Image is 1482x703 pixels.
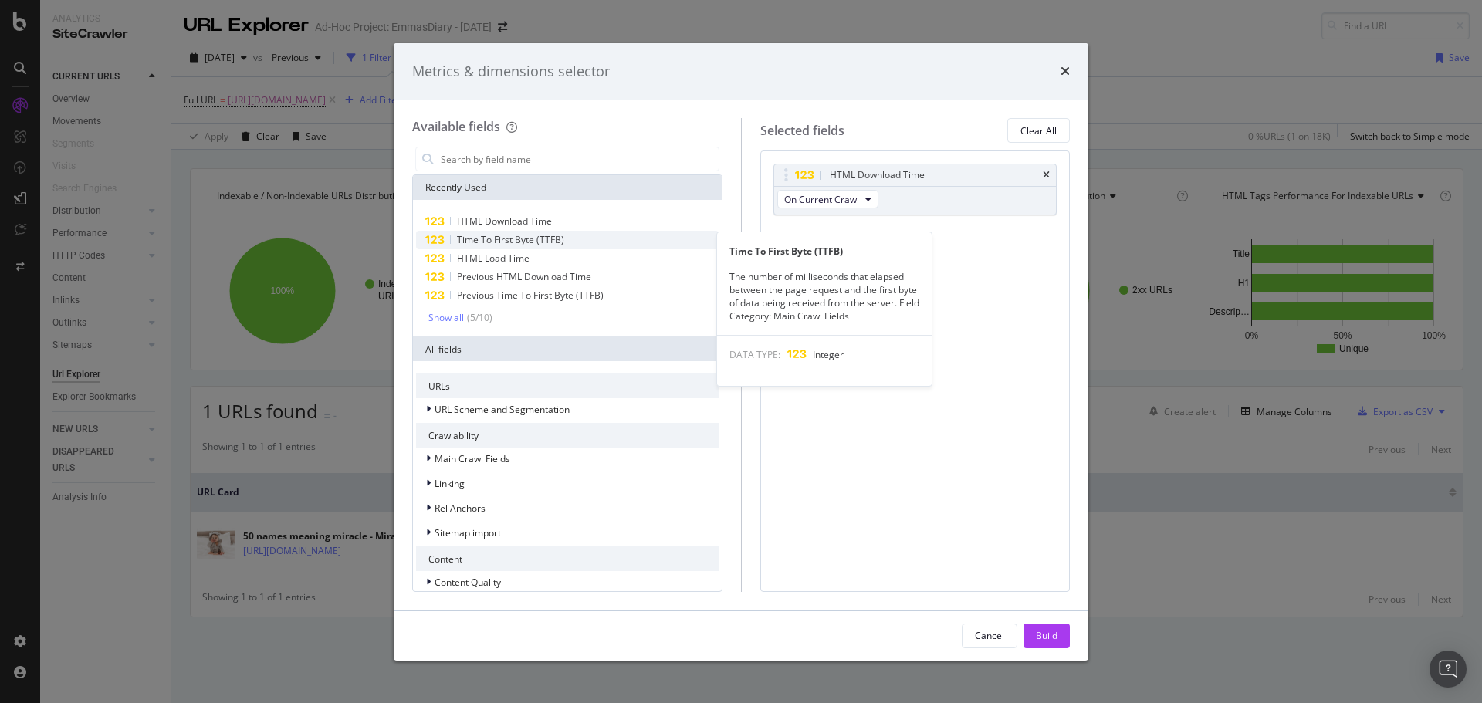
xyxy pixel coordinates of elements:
span: URL Scheme and Segmentation [435,403,570,416]
div: Metrics & dimensions selector [412,62,610,82]
div: modal [394,43,1088,661]
div: Content [416,546,719,571]
span: Content Quality [435,576,501,589]
div: The number of milliseconds that elapsed between the page request and the first byte of data being... [717,270,932,323]
input: Search by field name [439,147,719,171]
span: Linking [435,477,465,490]
div: HTML Download TimetimesOn Current Crawl [773,164,1057,215]
div: Selected fields [760,122,844,140]
span: Previous Time To First Byte (TTFB) [457,289,604,302]
div: times [1061,62,1070,82]
span: Time To First Byte (TTFB) [457,233,564,246]
button: Clear All [1007,118,1070,143]
div: Recently Used [413,175,722,200]
div: URLs [416,373,719,398]
span: DATA TYPE: [729,348,780,361]
span: Rel Anchors [435,502,486,515]
span: Previous HTML Download Time [457,270,591,283]
button: Build [1024,624,1070,648]
div: times [1043,171,1050,180]
span: Main Crawl Fields [435,452,510,465]
div: Cancel [975,629,1004,642]
span: On Current Crawl [784,193,859,206]
div: Open Intercom Messenger [1430,651,1467,688]
div: Show all [428,313,464,323]
div: Time To First Byte (TTFB) [717,245,932,258]
div: Build [1036,629,1057,642]
div: Crawlability [416,423,719,448]
div: HTML Download Time [830,167,925,183]
div: All fields [413,336,722,361]
span: HTML Download Time [457,215,552,228]
div: Available fields [412,118,500,135]
span: Sitemap import [435,526,501,539]
div: ( 5 / 10 ) [464,311,492,324]
span: HTML Load Time [457,252,530,265]
div: Clear All [1020,124,1057,137]
button: Cancel [962,624,1017,648]
span: Integer [813,348,844,361]
button: On Current Crawl [777,190,878,208]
